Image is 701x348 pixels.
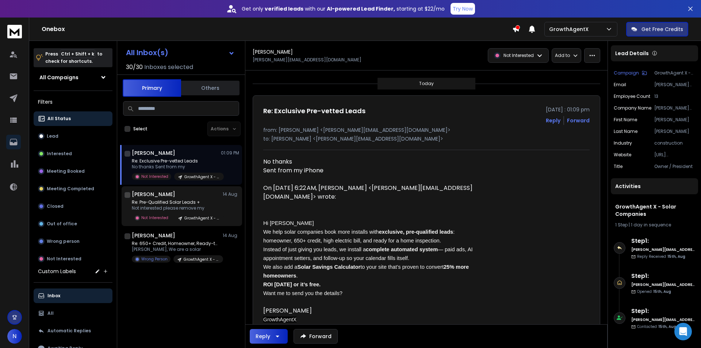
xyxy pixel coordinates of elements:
[120,45,241,60] button: All Inbox(s)
[641,26,683,33] p: Get Free Credits
[631,272,695,280] h6: Step 1 :
[38,268,76,275] h3: Custom Labels
[242,5,445,12] p: Get only with our starting at $22/mo
[654,70,695,76] p: GrowthAgent X - Solar Companies
[34,164,112,179] button: Meeting Booked
[615,203,694,218] h1: GrowthAgent X - Solar Companies
[263,246,366,252] span: Instead of just giving you leads, we install a
[667,254,685,259] span: 15th, Aug
[34,181,112,196] button: Meeting Completed
[263,306,476,315] div: [PERSON_NAME]
[47,328,91,334] p: Automatic Replies
[263,184,476,210] blockquote: On [DATE] 6:22 AM, [PERSON_NAME] <[PERSON_NAME][EMAIL_ADDRESS][DOMAIN_NAME]> wrote:
[47,238,80,244] p: Wrong person
[637,289,671,294] p: Opened
[503,53,534,58] p: Not Interested
[184,215,219,221] p: GrowthAgent X - Solar Companies
[614,70,647,76] button: Campaign
[567,117,590,124] div: Forward
[47,256,81,262] p: Not Interested
[674,323,692,340] div: Open Intercom Messenger
[47,116,71,122] p: All Status
[34,70,112,85] button: All Campaigns
[451,3,475,15] button: Try Now
[47,310,54,316] p: All
[223,191,239,197] p: 14 Aug
[184,257,219,262] p: GrowthAgent X - Solar Companies
[34,97,112,107] h3: Filters
[34,217,112,231] button: Out of office
[250,329,288,344] button: Reply
[34,288,112,303] button: Inbox
[132,232,175,239] h1: [PERSON_NAME]
[132,164,219,170] p: No thanks Sent from my
[263,135,590,142] p: to: [PERSON_NAME] <[PERSON_NAME][EMAIL_ADDRESS][DOMAIN_NAME]>
[253,57,361,63] p: [PERSON_NAME][EMAIL_ADDRESS][DOMAIN_NAME]
[263,282,321,287] span: ROI [DATE] or it’s free.
[379,229,453,235] span: exclusive, pre-qualified leads
[614,152,631,158] p: website
[263,317,296,322] span: GrowthAgentX
[327,5,395,12] strong: AI-powered Lead Finder,
[47,133,58,139] p: Lead
[47,151,72,157] p: Interested
[263,220,314,226] span: Hi [PERSON_NAME]
[34,252,112,266] button: Not Interested
[253,48,293,56] h1: [PERSON_NAME]
[296,273,298,279] span: .
[419,81,434,87] p: Today
[453,5,473,12] p: Try Now
[614,129,637,134] p: Last Name
[126,49,168,56] h1: All Inbox(s)
[631,282,695,287] h6: [PERSON_NAME][EMAIL_ADDRESS][DOMAIN_NAME]
[631,222,671,228] span: 1 day in sequence
[256,333,270,340] div: Reply
[654,117,695,123] p: [PERSON_NAME]
[294,329,338,344] button: Forward
[39,74,78,81] h1: All Campaigns
[132,158,219,164] p: Re: Exclusive Pre-vetted Leads
[614,117,637,123] p: First Name
[7,329,22,344] button: N
[615,222,628,228] span: 1 Step
[34,111,112,126] button: All Status
[132,191,175,198] h1: [PERSON_NAME]
[47,221,77,227] p: Out of office
[181,80,240,96] button: Others
[637,254,685,259] p: Reply Received
[47,293,60,299] p: Inbox
[141,215,168,221] p: Not Interested
[221,150,239,156] p: 01:09 PM
[263,264,297,270] span: We also add a
[263,106,365,116] h1: Re: Exclusive Pre-vetted Leads
[263,229,379,235] span: We help solar companies book more installs with
[133,126,148,132] label: Select
[654,82,695,88] p: [PERSON_NAME][EMAIL_ADDRESS][DOMAIN_NAME]
[654,164,695,169] p: Owner / President
[654,140,695,146] p: construction
[47,168,85,174] p: Meeting Booked
[60,50,95,58] span: Ctrl + Shift + k
[631,307,695,316] h6: Step 1 :
[654,129,695,134] p: [PERSON_NAME]
[614,164,623,169] p: title
[654,105,695,111] p: [PERSON_NAME] Construction Inc.
[631,247,695,252] h6: [PERSON_NAME][EMAIL_ADDRESS][DOMAIN_NAME]
[555,53,570,58] p: Add to
[626,22,688,37] button: Get Free Credits
[653,289,671,294] span: 15th, Aug
[658,324,676,329] span: 15th, Aug
[47,186,94,192] p: Meeting Completed
[546,117,560,124] button: Reply
[549,26,591,33] p: GrowthAgentX
[611,178,698,194] div: Activities
[614,82,626,88] p: Email
[631,237,695,245] h6: Step 1 :
[297,264,360,270] span: Solar Savings Calculator
[45,50,102,65] p: Press to check for shortcuts.
[615,222,694,228] div: |
[654,152,695,158] p: [URL][DOMAIN_NAME]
